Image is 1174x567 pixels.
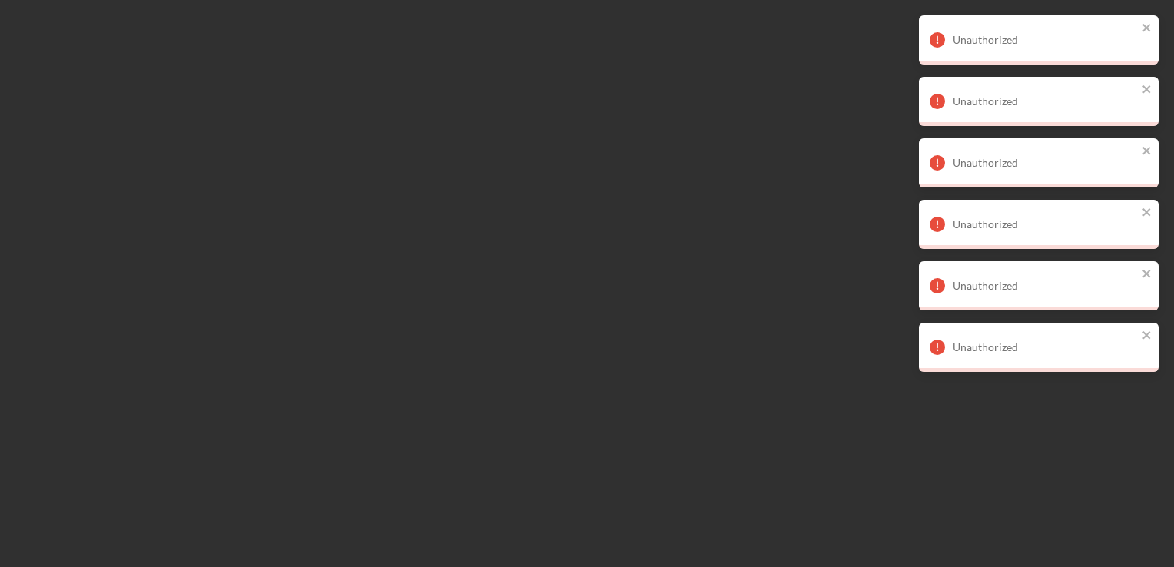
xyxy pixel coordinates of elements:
[1142,206,1152,220] button: close
[953,95,1137,108] div: Unauthorized
[953,341,1137,353] div: Unauthorized
[953,34,1137,46] div: Unauthorized
[1142,329,1152,343] button: close
[1142,267,1152,282] button: close
[1142,22,1152,36] button: close
[1142,144,1152,159] button: close
[953,218,1137,230] div: Unauthorized
[953,157,1137,169] div: Unauthorized
[953,280,1137,292] div: Unauthorized
[1142,83,1152,98] button: close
